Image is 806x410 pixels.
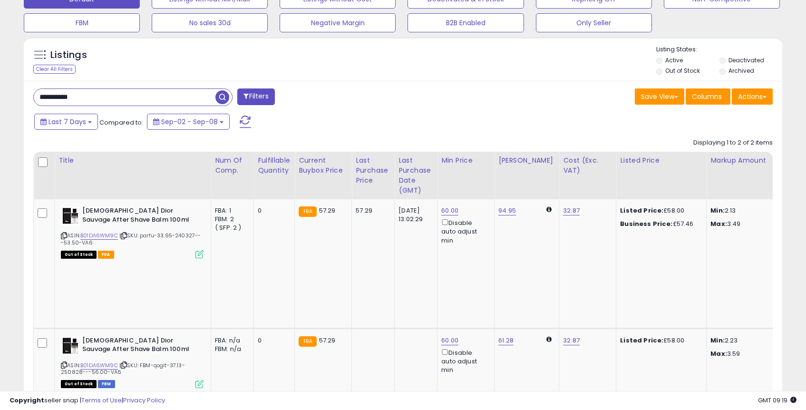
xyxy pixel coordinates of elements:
[98,251,114,259] span: FBA
[61,336,204,387] div: ASIN:
[299,156,348,176] div: Current Buybox Price
[546,206,552,213] i: Calculated using Dynamic Max Price.
[441,336,458,345] a: 60.00
[10,396,165,405] div: seller snap | |
[758,396,796,405] span: 2025-09-16 09:19 GMT
[61,380,97,388] span: All listings that are currently out of stock and unavailable for purchase on Amazon
[398,156,433,195] div: Last Purchase Date (GMT)
[215,224,246,232] div: ( SFP: 2 )
[50,49,87,62] h5: Listings
[620,220,699,228] div: £57.46
[710,220,789,228] p: 3.49
[563,336,580,345] a: 32.87
[24,13,140,32] button: FBM
[408,13,524,32] button: B2B Enabled
[49,117,86,127] span: Last 7 Days
[710,336,725,345] strong: Min:
[299,336,316,347] small: FBA
[98,380,115,388] span: FBM
[215,206,246,215] div: FBA: 1
[215,156,250,176] div: Num of Comp.
[82,336,198,356] b: [DEMOGRAPHIC_DATA] Dior Sauvage After Shave Balm 100ml
[215,215,246,224] div: FBM: 2
[620,206,699,215] div: £58.00
[692,92,722,101] span: Columns
[258,156,291,176] div: Fulfillable Quantity
[319,206,336,215] span: 57.29
[299,206,316,217] small: FBA
[441,347,487,375] div: Disable auto adjust min
[710,206,725,215] strong: Min:
[498,336,514,345] a: 61.28
[152,13,268,32] button: No sales 30d
[398,206,430,224] div: [DATE] 13:02:29
[728,56,764,64] label: Deactivated
[80,232,118,240] a: B01DA6WM9C
[147,114,230,130] button: Sep-02 - Sep-08
[546,336,552,342] i: Calculated using Dynamic Max Price.
[710,219,727,228] strong: Max:
[498,206,516,215] a: 94.95
[728,67,754,75] label: Archived
[635,88,684,105] button: Save View
[686,88,730,105] button: Columns
[356,206,387,215] div: 57.29
[61,206,80,225] img: 41EeTRw5pjL._SL40_.jpg
[215,345,246,353] div: FBM: n/a
[620,156,702,166] div: Listed Price
[61,206,204,257] div: ASIN:
[280,13,396,32] button: Negative Margin
[441,156,490,166] div: Min Price
[710,336,789,345] p: 2.23
[498,156,555,166] div: [PERSON_NAME]
[563,156,612,176] div: Cost (Exc. VAT)
[732,88,773,105] button: Actions
[441,217,487,245] div: Disable auto adjust min
[620,206,663,215] b: Listed Price:
[620,219,672,228] b: Business Price:
[319,336,336,345] span: 57.29
[81,396,122,405] a: Terms of Use
[710,156,793,166] div: Markup Amount
[656,45,782,54] p: Listing States:
[161,117,218,127] span: Sep-02 - Sep-08
[237,88,274,105] button: Filters
[123,396,165,405] a: Privacy Policy
[58,156,207,166] div: Title
[620,336,699,345] div: £58.00
[563,206,580,215] a: 32.87
[61,232,201,246] span: | SKU: parfu-33.95-240327---53.50-VA6
[80,361,118,370] a: B01DA6WM9C
[441,206,458,215] a: 60.00
[258,206,287,215] div: 0
[33,65,76,74] div: Clear All Filters
[61,336,80,355] img: 41EeTRw5pjL._SL40_.jpg
[693,138,773,147] div: Displaying 1 to 2 of 2 items
[710,206,789,215] p: 2.13
[665,56,683,64] label: Active
[82,206,198,226] b: [DEMOGRAPHIC_DATA] Dior Sauvage After Shave Balm 100ml
[215,336,246,345] div: FBA: n/a
[99,118,143,127] span: Compared to:
[258,336,287,345] div: 0
[665,67,700,75] label: Out of Stock
[356,156,390,185] div: Last Purchase Price
[620,336,663,345] b: Listed Price:
[61,361,185,376] span: | SKU: FBM-qogit-37.13-250828---56.00-VA6
[536,13,652,32] button: Only Seller
[710,349,727,358] strong: Max:
[710,350,789,358] p: 3.59
[34,114,98,130] button: Last 7 Days
[10,396,44,405] strong: Copyright
[61,251,97,259] span: All listings that are currently out of stock and unavailable for purchase on Amazon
